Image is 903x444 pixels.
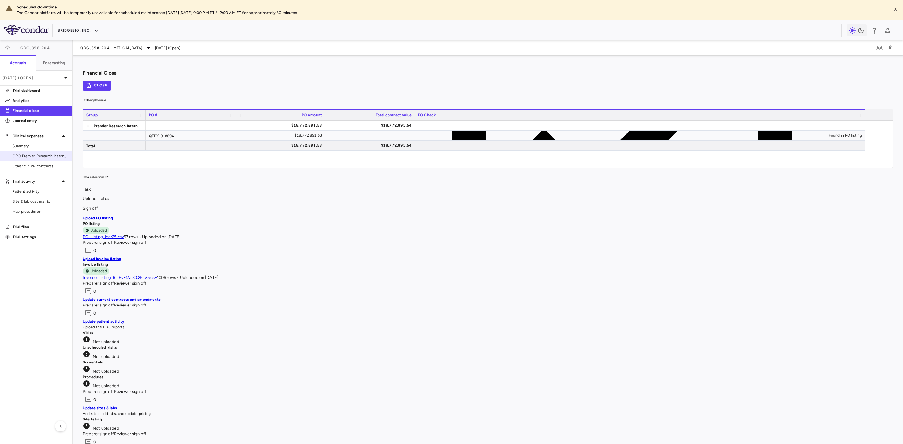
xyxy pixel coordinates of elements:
a: Update sites & labs [83,406,117,410]
h6: Data collection (0/6) [83,174,893,180]
span: 0 [93,289,96,294]
button: BridgeBio, Inc. [58,26,98,36]
span: Premier Research International LLC [94,121,142,131]
h6: Accruals [10,60,26,66]
span: 57 rows • Uploaded on [DATE] [124,234,181,239]
span: Site & lab cost matrix [13,199,67,204]
button: Add comment [83,308,93,319]
span: Not uploaded [90,369,122,373]
span: 1006 rows • Uploaded on [DATE] [157,275,219,280]
span: Upload the EDC reports [83,325,124,329]
p: Unscheduled visits [83,345,893,350]
span: PO Check [418,113,436,117]
span: PO Amount [302,113,322,117]
div: Found in PO listing [829,130,862,140]
span: QBGJ398-204 [80,45,110,50]
div: $18,772,891.54 [331,120,412,130]
svg: Add comment [84,396,92,404]
img: logo-full-SnFGN8VE.png [4,25,49,35]
h6: PO Completeness [83,97,893,103]
span: Not uploaded [90,426,122,431]
span: [MEDICAL_DATA] [112,45,142,51]
svg: Add comment [84,310,92,317]
span: Other clinical contracts [13,163,67,169]
span: Reviewer sign off [114,281,147,285]
p: Sign off [83,206,893,211]
span: Preparer sign off [83,303,114,307]
p: Task [83,186,893,192]
p: Trial dashboard [13,88,67,93]
div: Scheduled downtime [17,4,886,10]
div: QEDX-018894 [146,131,235,140]
span: Reviewer sign off [114,303,147,307]
p: Invoice listing [83,262,893,267]
svg: Add comment [84,288,92,295]
span: Group [86,113,98,117]
p: Clinical expenses [13,133,60,139]
span: Map procedures [13,209,67,214]
h6: Forecasting [43,60,66,66]
span: Uploaded [88,227,109,233]
span: Reviewer sign off [114,240,147,245]
svg: Add comment [84,247,92,254]
span: 0 [93,248,96,253]
a: Update current contracts and amendments [83,297,161,302]
span: Summary [13,143,67,149]
a: PO_Listing_Mar25.csv [83,234,124,239]
span: Reviewer sign off [114,389,147,394]
p: Visits [83,330,893,336]
span: CRO Premier Research International LLC [13,153,67,159]
span: Not uploaded [90,384,122,388]
p: Site listing [83,416,893,422]
h3: Financial Close [83,70,893,76]
p: Analytics [13,98,67,103]
a: Upload PO listing [83,216,113,220]
span: [DATE] (Open) [155,45,180,51]
p: [DATE] (Open) [3,75,62,81]
p: PO listing [83,221,893,227]
span: PO # [149,113,158,117]
span: Uploaded [88,268,109,274]
span: 0 [93,397,96,402]
p: Screenfails [83,359,893,365]
p: Procedures [83,374,893,380]
a: Invoice_Listing_6_tEvF1Ai.30.25_V5.csv [83,275,157,280]
button: Add comment [83,286,93,297]
span: Add sites, add labs, and update pricing [83,411,151,416]
button: Close [83,81,111,91]
p: Trial settings [13,234,67,240]
button: Close [891,4,900,14]
p: Trial activity [13,179,60,184]
a: Update patient activity [83,319,124,324]
span: Preparer sign off [83,281,114,285]
span: Total contract value [376,113,412,117]
span: Not uploaded [90,354,122,359]
span: Patient activity [13,189,67,194]
span: Preparer sign off [83,240,114,245]
span: Preparer sign off [83,431,114,436]
p: The Condor platform will be temporarily unavailable for scheduled maintenance [DATE][DATE] 9:00 P... [17,10,886,16]
span: Not uploaded [90,339,122,344]
button: Add comment [83,245,93,256]
div: $18,772,891.53 [241,120,322,130]
p: Trial files [13,224,67,230]
span: 0 [93,311,96,316]
span: QBGJ398-204 [20,45,50,50]
button: Add comment [83,394,93,405]
div: $18,772,891.54 [331,140,412,150]
span: Preparer sign off [83,389,114,394]
span: Total [86,141,95,151]
p: Journal entry [13,118,67,123]
div: $18,772,891.53 [241,130,322,140]
p: Upload status [83,196,893,201]
span: Reviewer sign off [114,431,147,436]
a: Upload invoice listing [83,257,121,261]
div: $18,772,891.53 [241,140,322,150]
p: Financial close [13,108,67,113]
